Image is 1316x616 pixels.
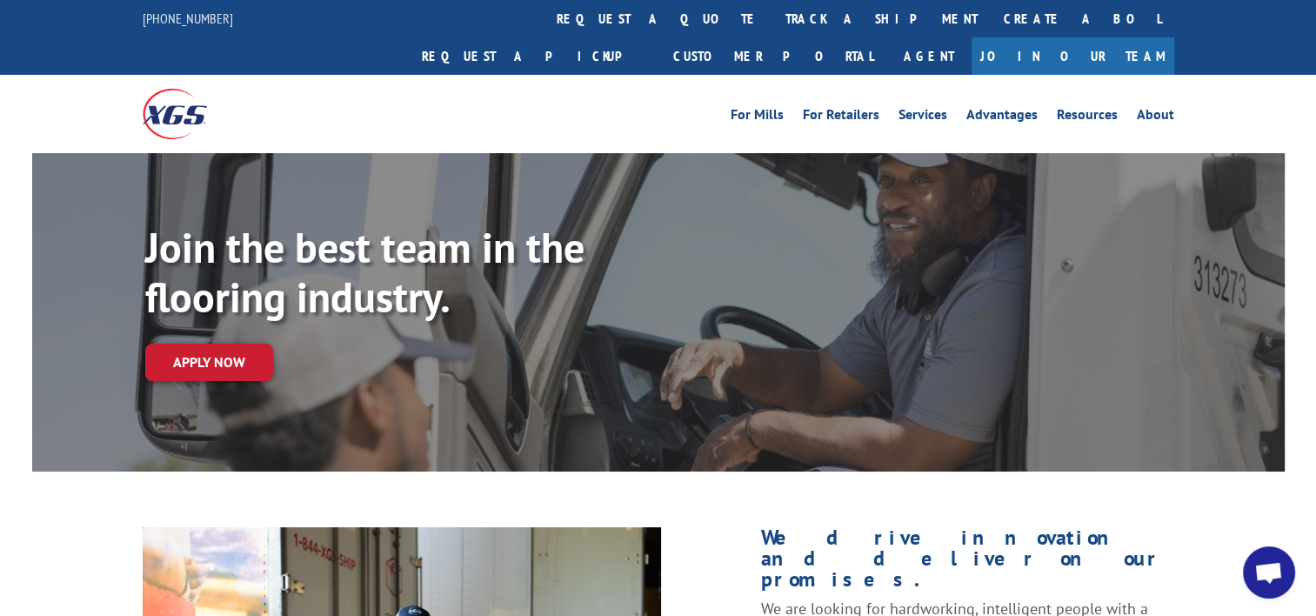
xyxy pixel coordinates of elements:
a: Join Our Team [972,37,1174,75]
a: Request a pickup [409,37,660,75]
a: About [1137,108,1174,127]
a: Advantages [966,108,1038,127]
a: For Retailers [803,108,879,127]
a: Services [898,108,947,127]
a: Customer Portal [660,37,886,75]
a: Agent [886,37,972,75]
h1: We drive innovation and deliver on our promises. [761,527,1173,599]
a: Resources [1057,108,1118,127]
a: Apply now [145,344,273,381]
a: For Mills [731,108,784,127]
div: Open chat [1243,546,1295,599]
strong: Join the best team in the flooring industry. [145,220,585,325]
a: [PHONE_NUMBER] [143,10,233,27]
